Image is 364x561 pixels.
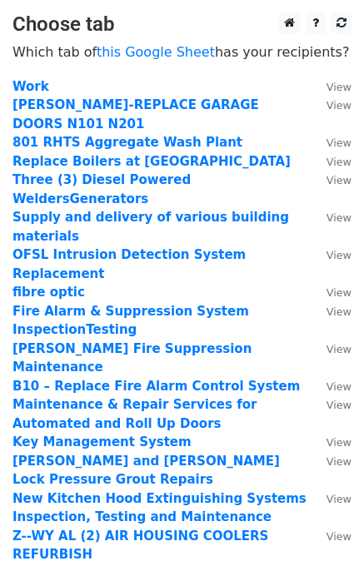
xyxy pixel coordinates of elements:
[327,399,352,411] small: View
[12,434,192,449] a: Key Management System
[310,97,352,112] a: View
[12,43,352,61] p: Which tab of has your recipients?
[327,286,352,299] small: View
[327,305,352,318] small: View
[310,247,352,262] a: View
[12,285,85,300] a: fibre optic
[327,174,352,186] small: View
[12,379,300,394] a: B10 – Replace Fire Alarm Control System
[12,172,191,206] a: Three (3) Diesel Powered WeldersGenerators
[310,304,352,319] a: View
[327,156,352,168] small: View
[12,154,291,169] a: Replace Boilers at [GEOGRAPHIC_DATA]
[310,79,352,94] a: View
[12,491,307,525] a: New Kitchen Hood Extinguishing Systems Inspection, Testing and Maintenance
[12,97,259,132] a: [PERSON_NAME]-REPLACE GARAGE DOORS N101 N201
[310,154,352,169] a: View
[310,397,352,412] a: View
[310,341,352,356] a: View
[12,135,242,150] a: 801 RHTS Aggregate Wash Plant
[12,210,289,244] a: Supply and delivery of various building materials
[12,12,352,37] h3: Choose tab
[12,454,280,488] a: [PERSON_NAME] and [PERSON_NAME] Lock Pressure Grout Repairs
[310,210,352,225] a: View
[12,247,246,281] a: OFSL Intrusion Detection System Replacement
[327,211,352,224] small: View
[12,397,257,431] a: Maintenance & Repair Services for Automated and Roll Up Doors
[327,455,352,468] small: View
[12,79,49,94] a: Work
[327,249,352,261] small: View
[310,379,352,394] a: View
[327,137,352,149] small: View
[310,285,352,300] a: View
[310,135,352,150] a: View
[327,343,352,355] small: View
[12,304,249,338] a: Fire Alarm & Suppression System InspectionTesting
[327,99,352,112] small: View
[310,434,352,449] a: View
[327,380,352,393] small: View
[12,341,252,375] a: [PERSON_NAME] Fire Suppression Maintenance
[97,44,215,60] a: this Google Sheet
[327,436,352,449] small: View
[327,81,352,93] small: View
[310,454,352,469] a: View
[281,481,364,561] iframe: Chat Widget
[310,172,352,187] a: View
